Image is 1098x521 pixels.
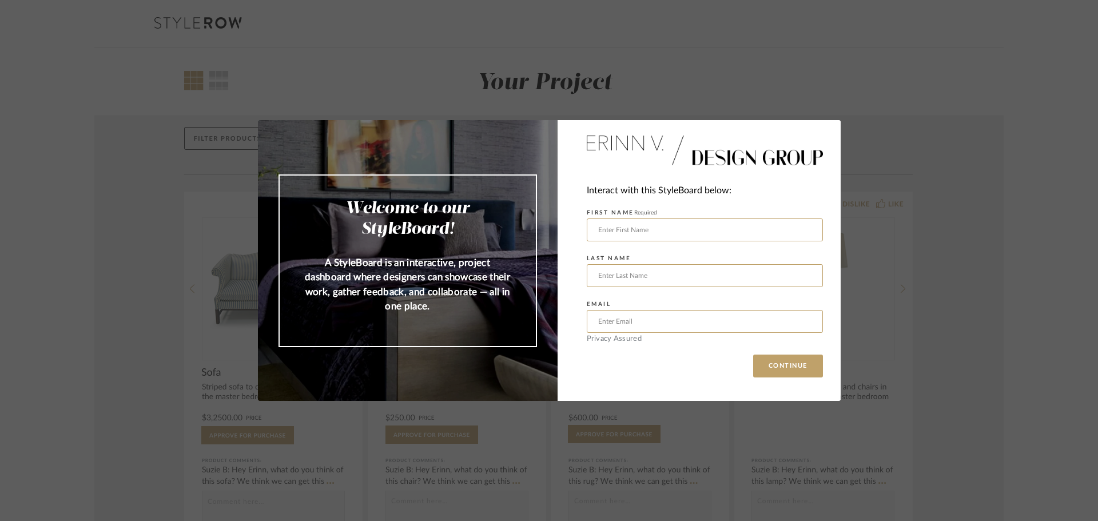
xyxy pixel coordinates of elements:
[587,218,823,241] input: Enter First Name
[587,209,657,216] label: FIRST NAME
[753,355,823,377] button: CONTINUE
[587,264,823,287] input: Enter Last Name
[587,301,611,308] label: EMAIL
[634,210,657,216] span: Required
[587,255,631,262] label: LAST NAME
[587,310,823,333] input: Enter Email
[587,335,823,343] div: Privacy Assured
[303,256,513,314] p: A StyleBoard is an interactive, project dashboard where designers can showcase their work, gather...
[303,198,513,240] h2: Welcome to our StyleBoard!
[587,183,823,198] div: Interact with this StyleBoard below:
